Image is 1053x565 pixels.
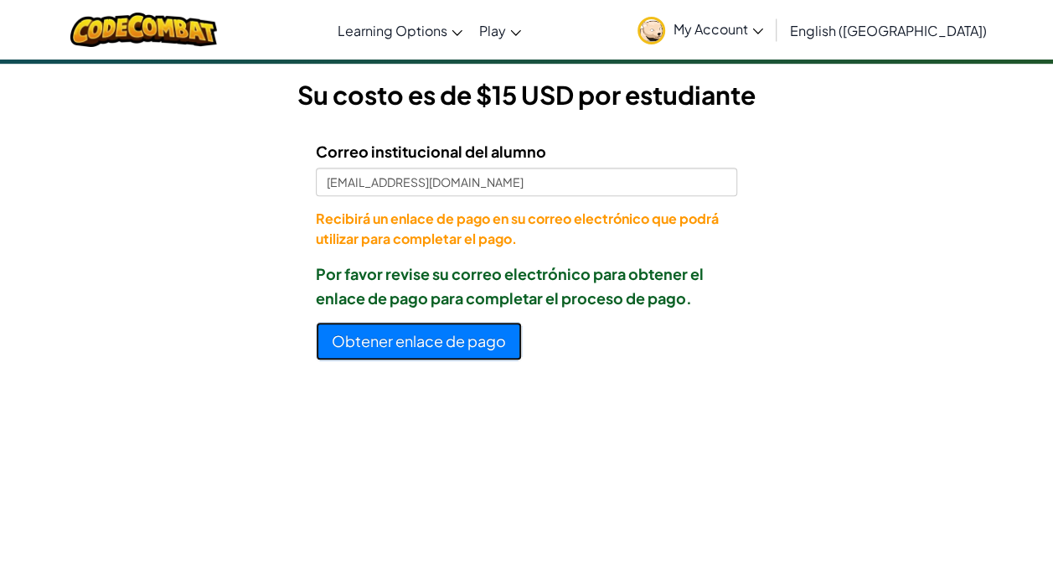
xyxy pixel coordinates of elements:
p: Recibirá un enlace de pago en su correo electrónico que podrá utilizar para completar el pago. [316,209,737,249]
a: My Account [629,3,772,56]
a: Learning Options [329,8,471,53]
label: Correo institucional del alumno [316,139,546,163]
img: avatar [637,17,665,44]
p: Por favor revise su correo electrónico para obtener el enlace de pago para completar el proceso d... [316,262,737,310]
span: My Account [674,20,763,38]
span: Play [479,22,506,39]
a: Play [471,8,529,53]
span: Learning Options [338,22,447,39]
a: English ([GEOGRAPHIC_DATA]) [782,8,995,53]
span: English ([GEOGRAPHIC_DATA]) [790,22,987,39]
button: Obtener enlace de pago [316,322,522,360]
img: CodeCombat logo [70,13,217,47]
